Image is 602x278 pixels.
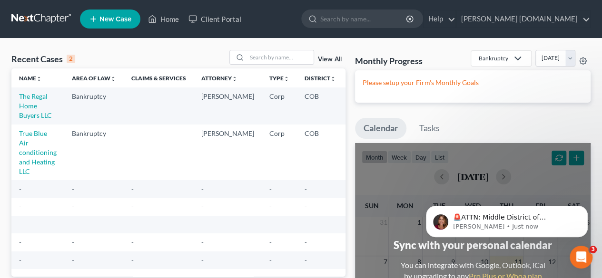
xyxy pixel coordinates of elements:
th: Claims & Services [124,68,194,87]
td: COB [297,87,344,124]
td: COB [297,125,344,180]
i: unfold_more [330,76,336,82]
span: - [305,220,307,229]
td: Corp [262,125,297,180]
a: Nameunfold_more [19,75,42,82]
span: - [72,256,74,264]
span: - [131,185,134,193]
p: Please setup your Firm's Monthly Goals [363,78,583,87]
span: - [305,238,307,246]
a: The Regal Home Buyers LLC [19,92,52,119]
span: 3 [589,246,597,253]
td: Corp [262,87,297,124]
span: - [19,256,21,264]
span: - [269,202,272,211]
a: Attorneyunfold_more [201,75,237,82]
i: unfold_more [110,76,116,82]
span: - [72,238,74,246]
td: 11 [344,125,391,180]
div: 2 [67,55,75,63]
a: Area of Lawunfold_more [72,75,116,82]
a: Typeunfold_more [269,75,289,82]
div: Bankruptcy [479,54,508,62]
span: - [305,202,307,211]
span: - [201,238,204,246]
a: View All [318,56,342,63]
span: - [72,220,74,229]
span: - [131,220,134,229]
a: Help [424,10,455,28]
span: - [269,256,272,264]
span: - [201,220,204,229]
td: [PERSON_NAME] [194,125,262,180]
span: - [19,185,21,193]
span: - [201,185,204,193]
td: 7 [344,87,391,124]
div: Recent Cases [11,53,75,65]
span: - [201,256,204,264]
span: - [72,185,74,193]
div: Sync with your personal calendar [394,238,552,252]
td: [PERSON_NAME] [194,87,262,124]
iframe: Intercom notifications message [412,186,602,252]
a: Calendar [355,118,406,139]
span: - [201,202,204,211]
td: Bankruptcy [64,125,124,180]
span: - [305,256,307,264]
a: Districtunfold_more [305,75,336,82]
span: - [305,185,307,193]
span: - [131,202,134,211]
i: unfold_more [232,76,237,82]
a: Client Portal [184,10,246,28]
span: - [269,185,272,193]
span: New Case [99,16,131,23]
a: Tasks [411,118,448,139]
span: - [269,238,272,246]
a: True Blue Air conditioning and Heating LLC [19,129,57,175]
span: - [19,238,21,246]
span: - [131,238,134,246]
a: [PERSON_NAME] [DOMAIN_NAME] [456,10,590,28]
input: Search by name... [320,10,407,28]
a: Home [143,10,184,28]
span: - [19,220,21,229]
i: unfold_more [36,76,42,82]
h3: Monthly Progress [355,55,423,67]
span: - [19,202,21,211]
span: - [131,256,134,264]
span: - [269,220,272,229]
iframe: Intercom live chat [570,246,592,268]
td: Bankruptcy [64,87,124,124]
i: unfold_more [284,76,289,82]
span: - [72,202,74,211]
input: Search by name... [247,50,314,64]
